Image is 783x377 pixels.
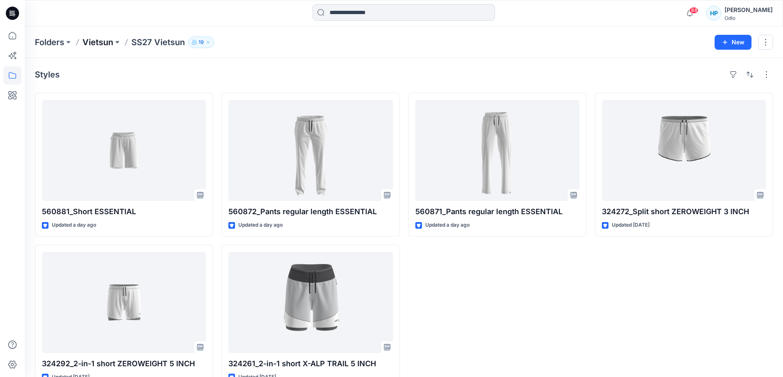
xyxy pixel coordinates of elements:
[228,206,393,217] p: 560872_Pants regular length ESSENTIAL
[425,221,470,230] p: Updated a day ago
[602,206,766,217] p: 324272_Split short ZEROWEIGHT 3 INCH
[725,5,773,15] div: [PERSON_NAME]
[689,7,698,14] span: 88
[42,206,206,217] p: 560881_Short ESSENTIAL
[199,38,204,47] p: 19
[52,221,96,230] p: Updated a day ago
[188,36,214,48] button: 19
[82,36,113,48] a: Vietsun
[228,100,393,201] a: 560872_Pants regular length ESSENTIAL
[725,15,773,21] div: Odlo
[35,36,64,48] a: Folders
[415,206,579,217] p: 560871_Pants regular length ESSENTIAL
[228,252,393,353] a: 324261_2-in-1 short X-ALP TRAIL 5 INCH
[42,358,206,370] p: 324292_2-in-1 short ZEROWEIGHT 5 INCH
[238,221,283,230] p: Updated a day ago
[228,358,393,370] p: 324261_2-in-1 short X-ALP TRAIL 5 INCH
[35,70,60,80] h4: Styles
[131,36,185,48] p: SS27 Vietsun
[706,6,721,21] div: HP
[42,252,206,353] a: 324292_2-in-1 short ZEROWEIGHT 5 INCH
[715,35,751,50] button: New
[602,100,766,201] a: 324272_Split short ZEROWEIGHT 3 INCH
[612,221,650,230] p: Updated [DATE]
[415,100,579,201] a: 560871_Pants regular length ESSENTIAL
[42,100,206,201] a: 560881_Short ESSENTIAL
